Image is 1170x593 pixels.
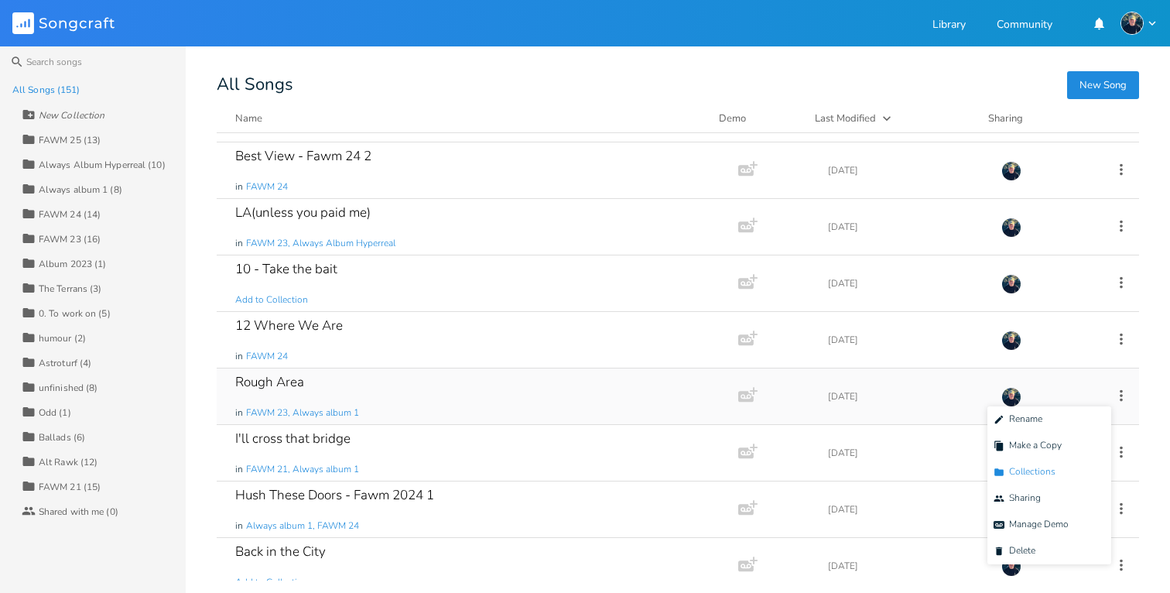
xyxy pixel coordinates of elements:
div: All Songs [217,77,1139,92]
div: [DATE] [828,392,983,401]
img: Stew Dean [1120,12,1144,35]
span: Delete [994,546,1035,557]
div: [DATE] [828,561,983,571]
img: Stew Dean [1001,331,1021,351]
div: Rough Area [235,375,304,389]
span: in [235,180,243,194]
div: New Collection [39,111,104,120]
span: in [235,350,243,363]
div: FAWM 24 (14) [39,210,101,219]
div: 12 Where We Are [235,319,343,332]
span: FAWM 23, Always Album Hyperreal [246,237,395,250]
div: 0. To work on (5) [39,309,111,318]
span: Make a Copy [994,440,1062,451]
span: Manage Demo [994,519,1069,530]
div: All Songs (151) [12,85,80,94]
div: The Terrans (3) [39,284,102,293]
button: Name [235,111,700,126]
div: humour (2) [39,334,86,343]
div: Odd (1) [39,408,71,417]
span: FAWM 24 [246,350,288,363]
div: [DATE] [828,335,983,344]
div: Always album 1 (8) [39,185,122,194]
span: FAWM 23, Always album 1 [246,406,359,420]
span: Rename [994,414,1042,425]
button: Last Modified [815,111,970,126]
div: FAWM 23 (16) [39,235,101,244]
img: Stew Dean [1001,557,1021,577]
div: Always Album Hyperreal (10) [39,160,166,170]
div: FAWM 25 (13) [39,135,101,145]
span: in [235,519,243,533]
a: Library [932,19,966,33]
div: Best View - Fawm 24 2 [235,149,371,163]
div: [DATE] [828,222,983,231]
div: Album 2023 (1) [39,259,106,269]
div: Astroturf (4) [39,358,91,368]
span: Add to Collection [235,576,308,589]
span: Sharing [994,493,1041,504]
span: Always album 1, FAWM 24 [246,519,359,533]
a: Community [997,19,1052,33]
span: Add to Collection [235,293,308,307]
span: FAWM 21, Always album 1 [246,463,359,476]
div: Demo [719,111,796,126]
span: Collections [994,467,1055,478]
div: LA(unless you paid me) [235,206,371,219]
span: FAWM 24 [246,180,288,194]
img: Stew Dean [1001,274,1021,294]
div: Back in the City [235,545,326,558]
div: Shared with me (0) [39,507,118,516]
img: Stew Dean [1001,387,1021,407]
div: Hush These Doors - Fawm 2024 1 [235,488,434,502]
div: unfinished (8) [39,383,97,392]
div: [DATE] [828,448,983,458]
div: Ballads (6) [39,433,85,442]
div: [DATE] [828,166,983,175]
span: in [235,463,243,476]
div: [DATE] [828,279,983,288]
div: Sharing [988,111,1081,126]
button: New Song [1067,71,1139,99]
div: Name [235,111,262,125]
div: 10 - Take the bait [235,262,337,276]
div: FAWM 21 (15) [39,482,101,492]
img: Stew Dean [1001,161,1021,181]
div: I'll cross that bridge [235,432,351,445]
img: Stew Dean [1001,218,1021,238]
span: in [235,406,243,420]
div: Alt Rawk (12) [39,458,97,467]
div: [DATE] [828,505,983,514]
div: Last Modified [815,111,876,125]
span: in [235,237,243,250]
